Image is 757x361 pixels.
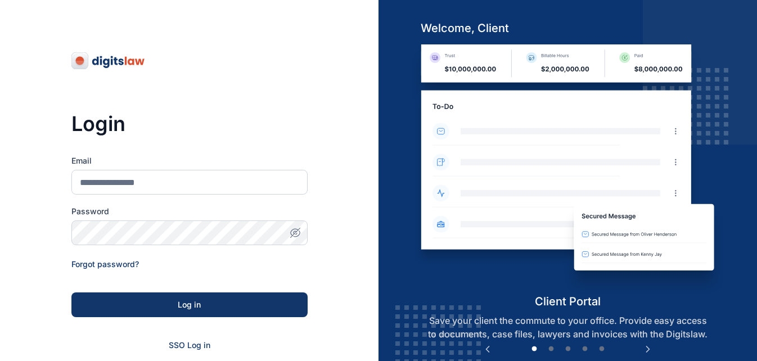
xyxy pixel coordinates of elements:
img: digitslaw-logo [71,52,146,70]
button: Next [642,344,654,355]
h3: Login [71,112,308,135]
label: Email [71,155,308,166]
button: Log in [71,292,308,317]
button: 3 [562,344,574,355]
img: client-portal [412,44,724,294]
button: 5 [596,344,607,355]
h5: client portal [412,294,724,309]
h5: welcome, client [412,20,724,36]
button: Previous [482,344,493,355]
a: SSO Log in [169,340,210,350]
p: Save your client the commute to your office. Provide easy access to documents, case files, lawyer... [412,314,724,341]
button: 1 [529,344,540,355]
div: Log in [89,299,290,310]
a: Forgot password? [71,259,139,269]
button: 4 [579,344,591,355]
button: 2 [546,344,557,355]
label: Password [71,206,308,217]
